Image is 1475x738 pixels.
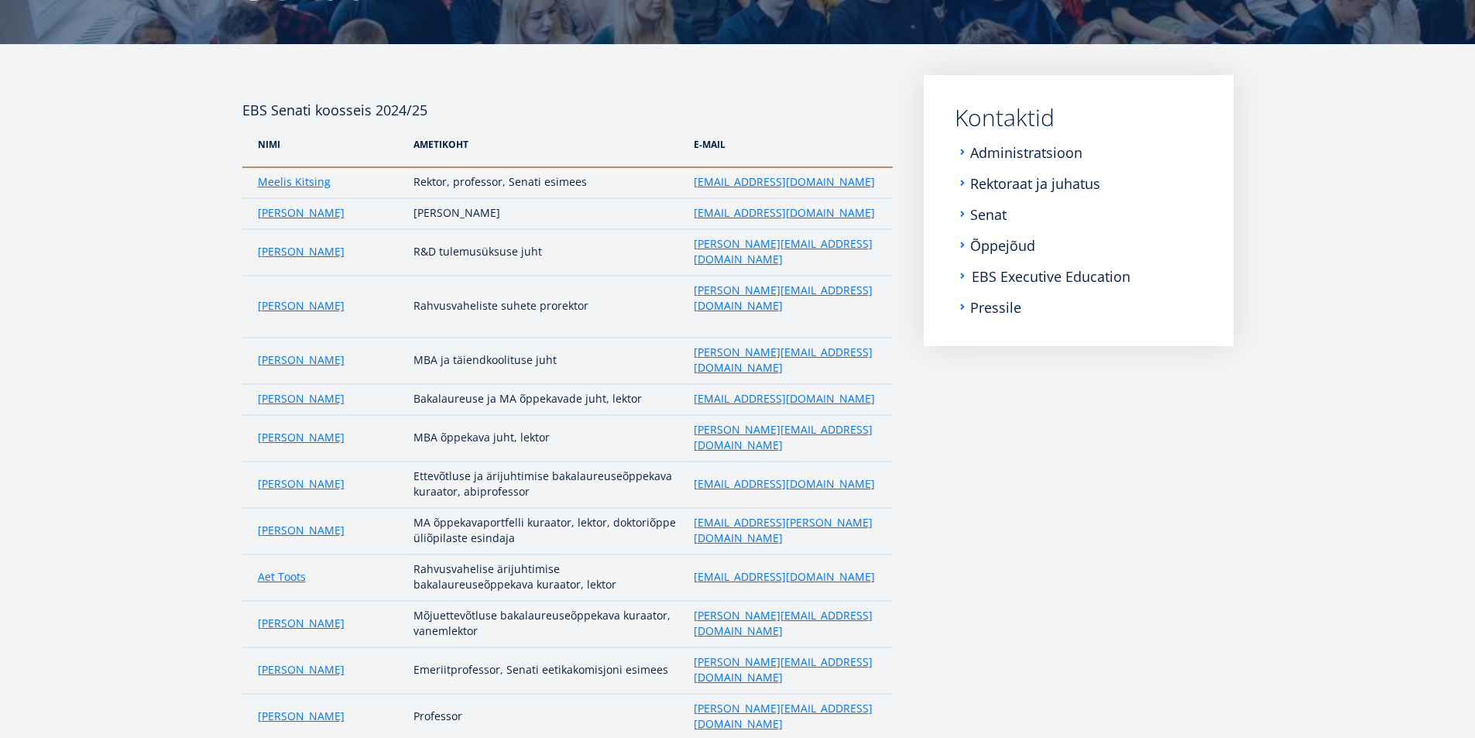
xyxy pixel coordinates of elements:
[258,709,345,724] a: [PERSON_NAME]
[406,415,686,462] td: MBA õppekava juht, lektor
[258,174,331,190] a: Meelis Kitsing
[970,176,1100,191] a: Rektoraat ja juhatus
[406,122,686,167] th: AMetikoht
[258,244,345,259] a: [PERSON_NAME]
[694,515,877,546] a: [EMAIL_ADDRESS][PERSON_NAME][DOMAIN_NAME]
[258,569,306,585] a: Aet Toots
[972,269,1130,284] a: EBS Executive Education
[694,569,875,585] a: [EMAIL_ADDRESS][DOMAIN_NAME]
[694,608,877,639] a: [PERSON_NAME][EMAIL_ADDRESS][DOMAIN_NAME]
[694,654,877,685] a: [PERSON_NAME][EMAIL_ADDRESS][DOMAIN_NAME]
[406,276,686,338] td: Rahvusvaheliste suhete prorektor
[406,462,686,508] td: Ettevõtluse ja ärijuhtimise bakalaureuseõppekava kuraator, abiprofessor
[258,662,345,678] a: [PERSON_NAME]
[406,338,686,384] td: MBA ja täiendkoolituse juht
[258,298,345,314] a: [PERSON_NAME]
[242,75,893,122] h4: EBS Senati koosseis 2024/25
[258,523,345,538] a: [PERSON_NAME]
[406,229,686,276] td: R&D tulemusüksuse juht
[258,616,345,631] a: [PERSON_NAME]
[694,283,877,314] a: [PERSON_NAME][EMAIL_ADDRESS][DOMAIN_NAME]
[694,476,875,492] a: [EMAIL_ADDRESS][DOMAIN_NAME]
[242,122,406,167] th: NIMI
[258,205,345,221] a: [PERSON_NAME]
[694,205,875,221] a: [EMAIL_ADDRESS][DOMAIN_NAME]
[694,236,877,267] a: [PERSON_NAME][EMAIL_ADDRESS][DOMAIN_NAME]
[258,352,345,368] a: [PERSON_NAME]
[406,647,686,694] td: Emeriitprofessor, Senati eetikakomisjoni esimees
[970,207,1007,222] a: Senat
[694,422,877,453] a: [PERSON_NAME][EMAIL_ADDRESS][DOMAIN_NAME]
[406,198,686,229] td: [PERSON_NAME]
[258,430,345,445] a: [PERSON_NAME]
[258,476,345,492] a: [PERSON_NAME]
[406,508,686,554] td: MA õppekavaportfelli kuraator, lektor, doktoriõppe üliõpilaste esindaja
[970,300,1021,315] a: Pressile
[955,106,1202,129] a: Kontaktid
[694,391,875,407] a: [EMAIL_ADDRESS][DOMAIN_NAME]
[970,238,1035,253] a: Õppejõud
[406,167,686,198] td: Rektor, professor, Senati esimees
[406,601,686,647] td: Mõjuettevõtluse bakalaureuseõppekava kuraator, vanemlektor
[406,384,686,415] td: Bakalaureuse ja MA õppekavade juht, lektor
[258,391,345,407] a: [PERSON_NAME]
[694,174,875,190] a: [EMAIL_ADDRESS][DOMAIN_NAME]
[694,345,877,376] a: [PERSON_NAME][EMAIL_ADDRESS][DOMAIN_NAME]
[686,122,893,167] th: e-Mail
[970,145,1082,160] a: Administratsioon
[694,701,877,732] a: [PERSON_NAME][EMAIL_ADDRESS][DOMAIN_NAME]
[406,554,686,601] td: Rahvusvahelise ärijuhtimise bakalaureuseõppekava kuraator, lektor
